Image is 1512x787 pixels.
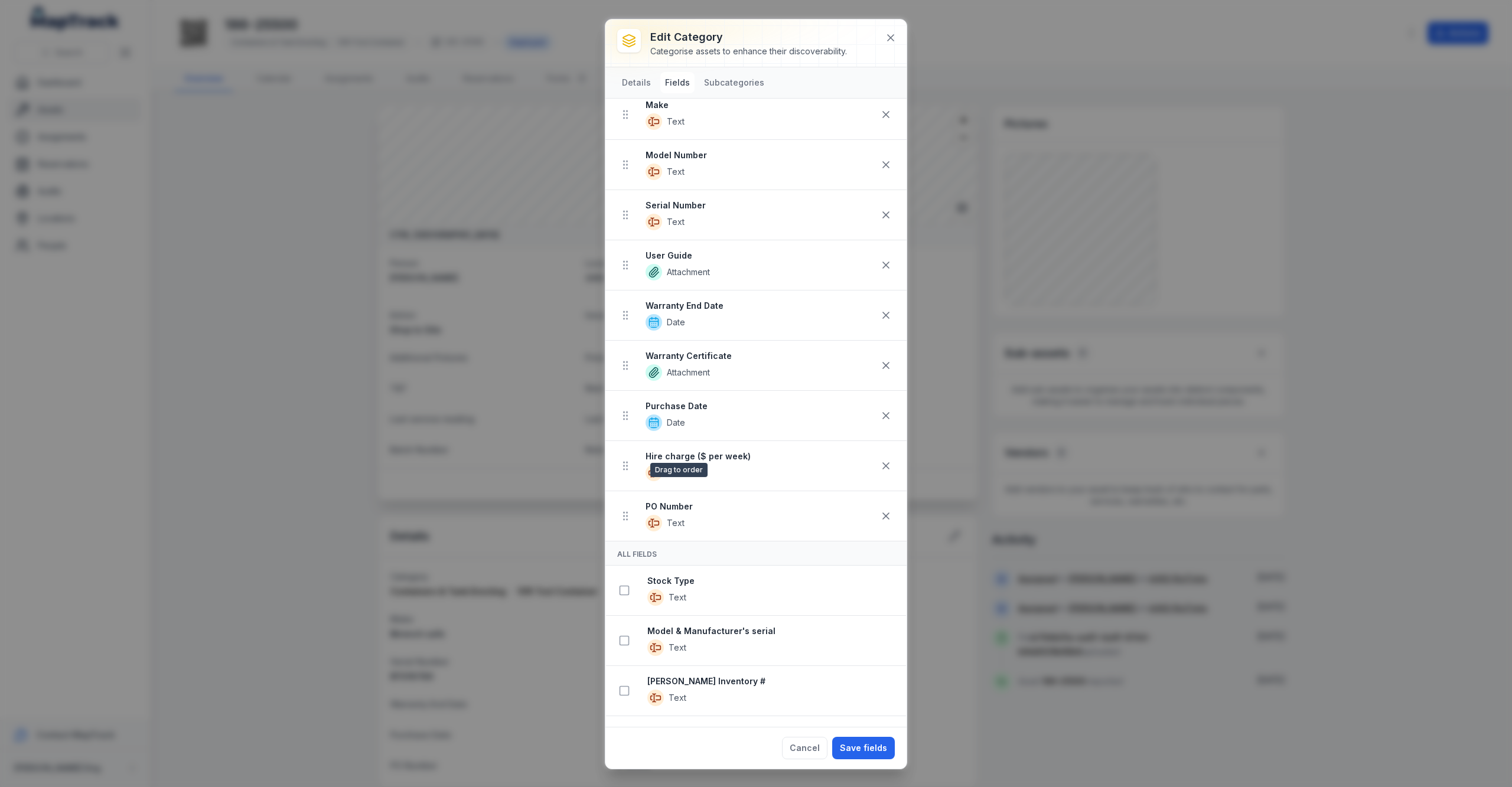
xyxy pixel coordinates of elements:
span: Date [667,316,685,328]
div: Categorise assets to enhance their discoverability. [650,45,847,57]
strong: Warranty Certificate [646,350,875,362]
button: Subcategories [699,72,769,93]
span: Text [667,216,685,228]
span: Date [667,417,685,429]
span: Attachment [667,266,710,278]
button: Fields [660,72,695,93]
strong: Warranty End Date [646,300,875,312]
button: Save fields [832,737,895,759]
span: Drag to order [650,463,708,477]
strong: User Guide [646,250,875,262]
span: Text [667,166,685,178]
span: Text [669,642,686,654]
strong: [PERSON_NAME] Inventory # [647,675,897,687]
span: Text [669,692,686,704]
strong: Hire charge ($ per week) [646,450,875,462]
span: All Fields [617,550,657,559]
strong: Make [646,99,875,111]
span: Text [669,592,686,603]
strong: Serial Number [646,200,875,211]
strong: Purchase Date [646,400,875,412]
strong: Make [647,726,897,737]
h3: Edit category [650,29,847,45]
strong: Model Number [646,149,875,161]
strong: Stock Type [647,575,897,587]
button: Details [617,72,656,93]
strong: Model & Manufacturer's serial [647,625,897,637]
span: Text [667,517,685,529]
span: Text [667,116,685,128]
strong: PO Number [646,501,875,512]
span: Attachment [667,367,710,378]
button: Cancel [782,737,827,759]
